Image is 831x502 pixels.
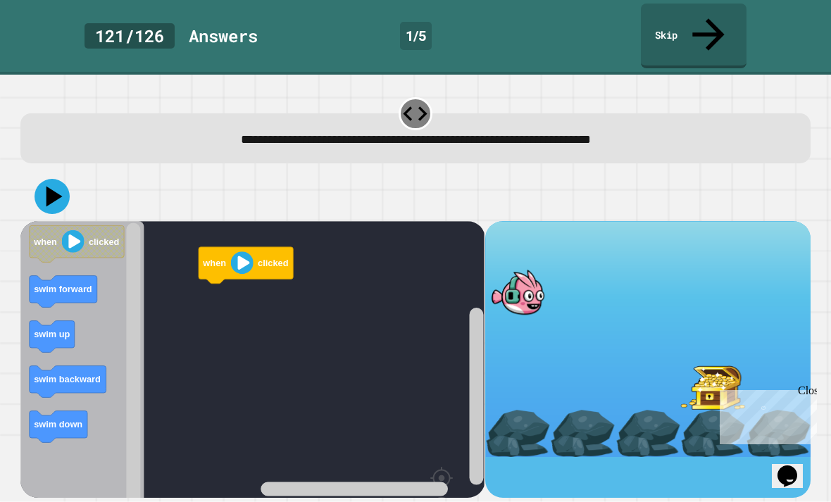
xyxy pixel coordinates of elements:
[400,22,432,50] div: 1 / 5
[641,4,746,68] a: Skip
[189,23,258,49] div: Answer s
[35,284,93,294] text: swim forward
[35,329,70,339] text: swim up
[35,419,83,429] text: swim down
[89,236,119,246] text: clicked
[772,446,817,488] iframe: chat widget
[34,236,58,246] text: when
[20,221,485,498] div: Blockly Workspace
[714,384,817,444] iframe: chat widget
[203,258,227,268] text: when
[258,258,289,268] text: clicked
[35,374,101,384] text: swim backward
[6,6,97,89] div: Chat with us now!Close
[85,23,175,49] div: 121 / 126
